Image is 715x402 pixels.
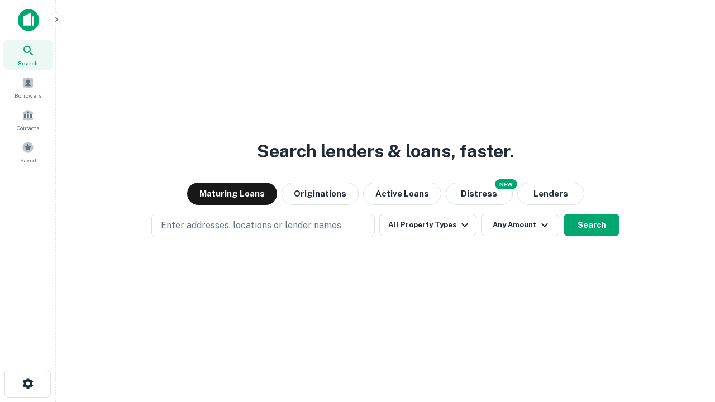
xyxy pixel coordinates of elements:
[151,214,375,237] button: Enter addresses, locations or lender names
[659,313,715,366] iframe: Chat Widget
[446,183,513,205] button: Search distressed loans with lien and other non-mortgage details.
[282,183,359,205] button: Originations
[3,104,53,135] a: Contacts
[3,40,53,70] a: Search
[564,214,619,236] button: Search
[495,179,517,189] div: NEW
[161,219,341,232] p: Enter addresses, locations or lender names
[15,91,41,100] span: Borrowers
[17,123,39,132] span: Contacts
[187,183,277,205] button: Maturing Loans
[363,183,441,205] button: Active Loans
[257,138,514,165] h3: Search lenders & loans, faster.
[18,9,39,31] img: capitalize-icon.png
[517,183,584,205] button: Lenders
[3,72,53,102] a: Borrowers
[20,156,36,165] span: Saved
[481,214,559,236] button: Any Amount
[379,214,476,236] button: All Property Types
[3,137,53,167] a: Saved
[18,59,38,68] span: Search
